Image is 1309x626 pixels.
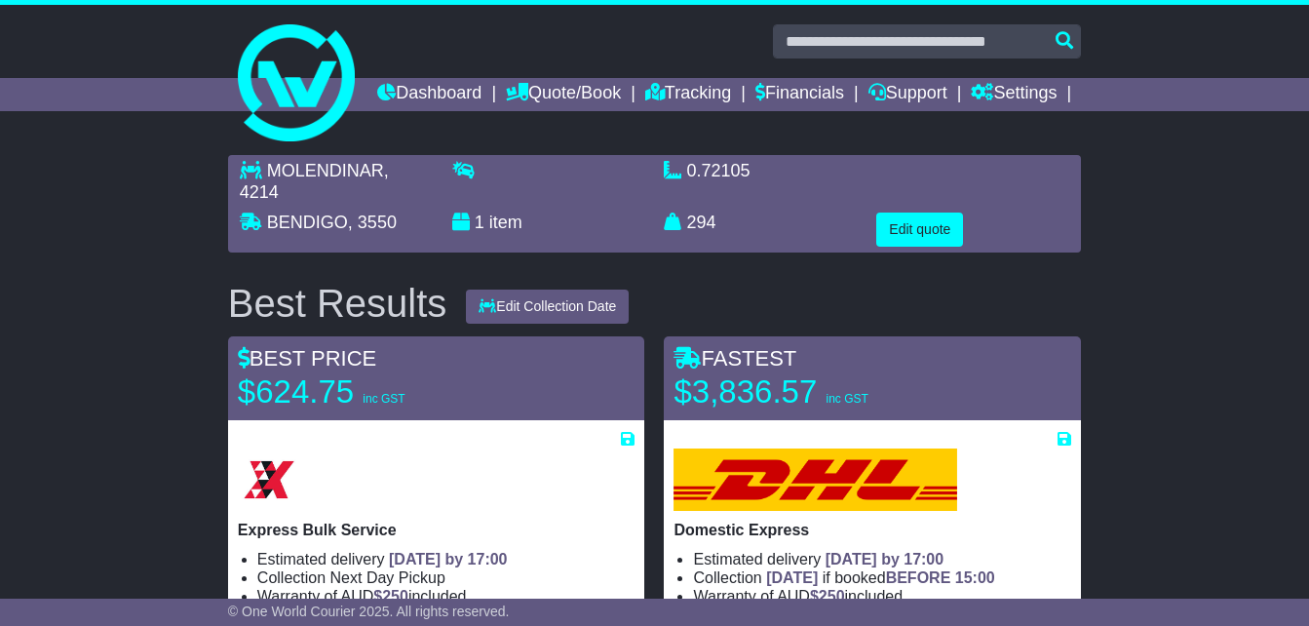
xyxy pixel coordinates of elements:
[330,569,445,586] span: Next Day Pickup
[238,346,376,371] span: BEST PRICE
[506,78,621,111] a: Quote/Book
[766,569,818,586] span: [DATE]
[819,588,845,605] span: 250
[693,587,1071,606] li: Warranty of AUD included.
[645,78,731,111] a: Tracking
[955,569,995,586] span: 15:00
[257,550,635,568] li: Estimated delivery
[766,569,994,586] span: if booked
[693,568,1071,587] li: Collection
[826,551,944,567] span: [DATE] by 17:00
[674,449,956,511] img: DHL: Domestic Express
[373,588,408,605] span: $
[674,346,796,371] span: FASTEST
[674,521,1071,539] p: Domestic Express
[687,161,751,180] span: 0.72105
[755,78,844,111] a: Financials
[267,213,348,232] span: BENDIGO
[382,588,408,605] span: 250
[257,587,635,606] li: Warranty of AUD included.
[238,372,481,411] p: $624.75
[377,78,481,111] a: Dashboard
[475,213,484,232] span: 1
[218,282,457,325] div: Best Results
[257,568,635,587] li: Collection
[489,213,522,232] span: item
[389,551,508,567] span: [DATE] by 17:00
[826,392,867,406] span: inc GST
[238,449,300,511] img: Border Express: Express Bulk Service
[886,569,951,586] span: BEFORE
[810,588,845,605] span: $
[267,161,384,180] span: MOLENDINAR
[868,78,947,111] a: Support
[228,604,510,619] span: © One World Courier 2025. All rights reserved.
[348,213,397,232] span: , 3550
[687,213,716,232] span: 294
[466,290,629,324] button: Edit Collection Date
[693,550,1071,568] li: Estimated delivery
[363,392,404,406] span: inc GST
[674,372,917,411] p: $3,836.57
[876,213,963,247] button: Edit quote
[971,78,1057,111] a: Settings
[238,521,635,539] p: Express Bulk Service
[240,161,389,202] span: , 4214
